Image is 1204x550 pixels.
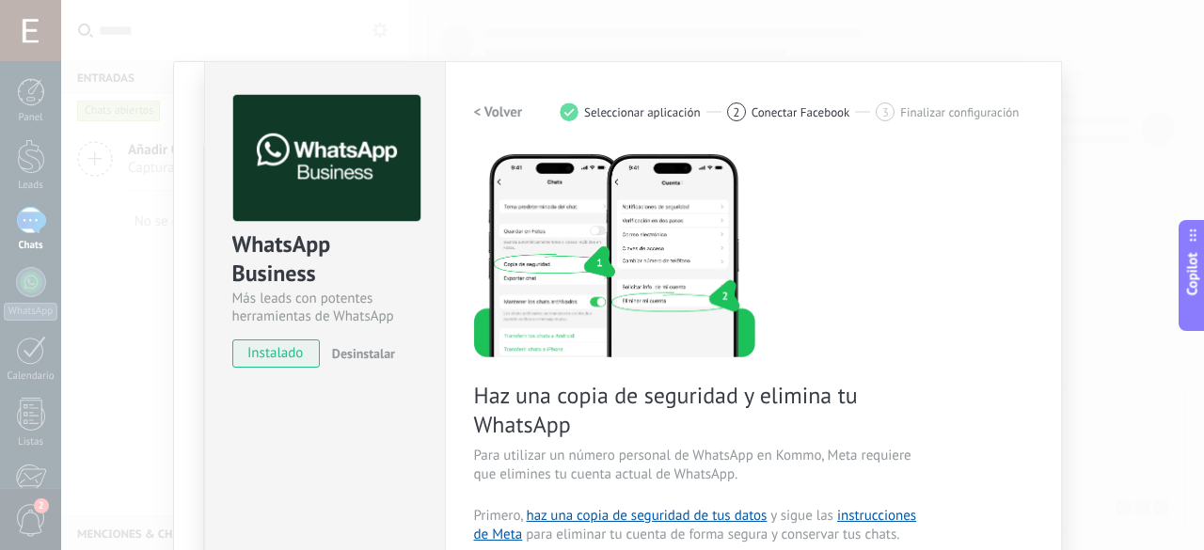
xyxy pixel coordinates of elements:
[233,95,420,222] img: logo_main.png
[900,105,1019,119] span: Finalizar configuración
[325,339,395,368] button: Desinstalar
[232,229,418,290] div: WhatsApp Business
[474,447,922,484] span: Para utilizar un número personal de WhatsApp en Kommo, Meta requiere que elimines tu cuenta actua...
[1183,252,1202,295] span: Copilot
[233,339,319,368] span: instalado
[232,290,418,325] div: Más leads con potentes herramientas de WhatsApp
[332,345,395,362] span: Desinstalar
[882,104,889,120] span: 3
[474,381,922,439] span: Haz una copia de seguridad y elimina tu WhatsApp
[752,105,850,119] span: Conectar Facebook
[474,103,523,121] h2: < Volver
[584,105,701,119] span: Seleccionar aplicación
[474,507,922,544] span: Primero, y sigue las para eliminar tu cuenta de forma segura y conservar tus chats.
[474,95,523,129] button: < Volver
[474,151,755,357] img: delete personal phone
[526,507,767,525] a: haz una copia de seguridad de tus datos
[733,104,739,120] span: 2
[474,507,917,543] a: instrucciones de Meta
